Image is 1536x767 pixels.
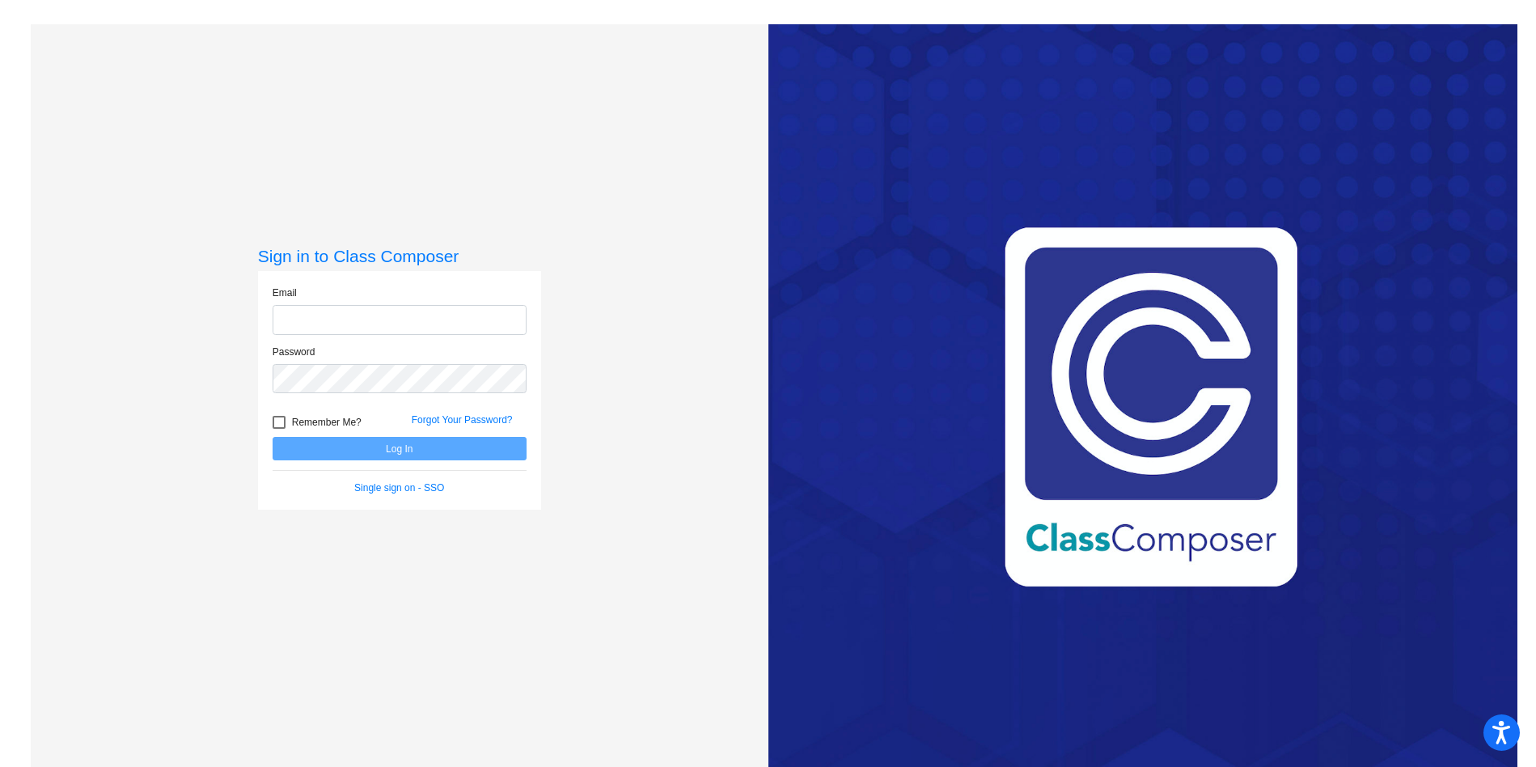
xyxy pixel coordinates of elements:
label: Email [273,286,297,300]
button: Log In [273,437,527,460]
h3: Sign in to Class Composer [258,246,541,266]
a: Single sign on - SSO [354,482,444,494]
span: Remember Me? [292,413,362,432]
a: Forgot Your Password? [412,414,513,426]
label: Password [273,345,315,359]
